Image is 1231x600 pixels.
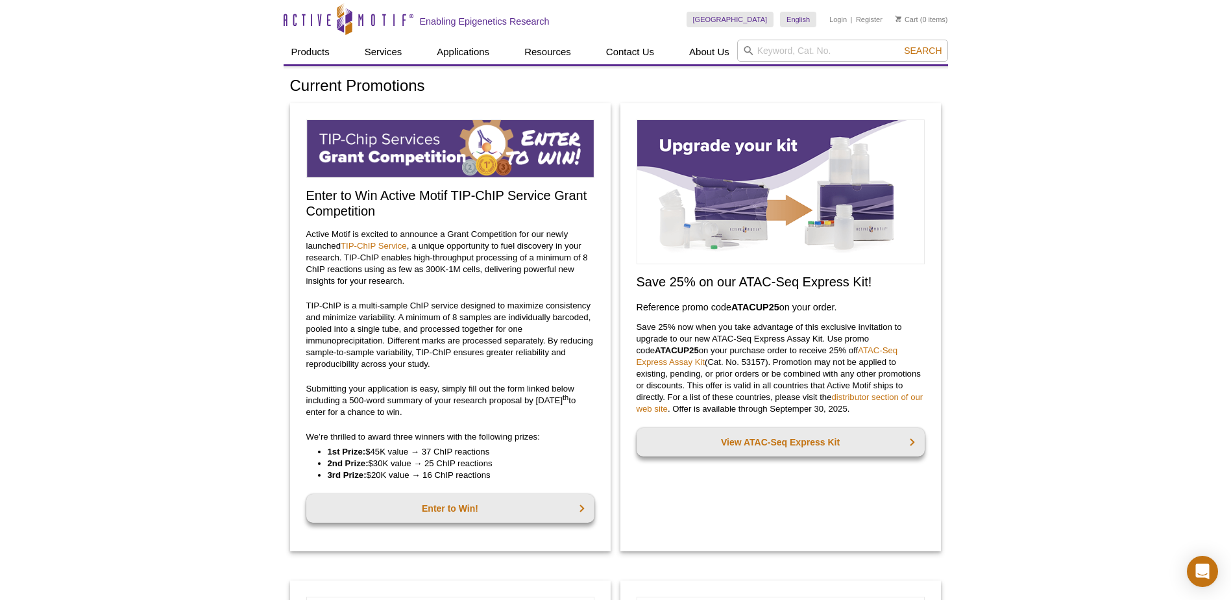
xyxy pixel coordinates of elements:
[306,383,594,418] p: Submitting your application is easy, simply fill out the form linked below including a 500-word s...
[637,299,925,315] h3: Reference promo code on your order.
[284,40,337,64] a: Products
[420,16,550,27] h2: Enabling Epigenetics Research
[563,393,568,401] sup: th
[341,241,407,251] a: TIP-ChIP Service
[306,300,594,370] p: TIP-ChIP is a multi-sample ChIP service designed to maximize consistency and minimize variability...
[637,428,925,456] a: View ATAC-Seq Express Kit
[328,458,581,469] li: $30K value → 25 ChIP reactions
[896,15,918,24] a: Cart
[328,470,367,480] strong: 3rd Prize:
[731,302,779,312] strong: ATACUP25
[306,494,594,523] a: Enter to Win!
[328,458,369,468] strong: 2nd Prize:
[290,77,942,96] h1: Current Promotions
[900,45,945,56] button: Search
[780,12,816,27] a: English
[306,119,594,178] img: TIP-ChIP Service Grant Competition
[357,40,410,64] a: Services
[737,40,948,62] input: Keyword, Cat. No.
[1187,556,1218,587] div: Open Intercom Messenger
[681,40,737,64] a: About Us
[306,431,594,443] p: We’re thrilled to award three winners with the following prizes:
[637,274,925,290] h2: Save 25% on our ATAC-Seq Express Kit!
[856,15,883,24] a: Register
[306,229,594,287] p: Active Motif is excited to announce a Grant Competition for our newly launched , a unique opportu...
[896,12,948,27] li: (0 items)
[637,119,925,264] img: Save on ATAC-Seq Express Assay Kit
[637,321,925,415] p: Save 25% now when you take advantage of this exclusive invitation to upgrade to our new ATAC-Seq ...
[851,12,853,27] li: |
[655,345,699,355] strong: ATACUP25
[306,188,594,219] h2: Enter to Win Active Motif TIP-ChIP Service Grant Competition
[328,446,581,458] li: $45K value → 37 ChIP reactions
[687,12,774,27] a: [GEOGRAPHIC_DATA]
[829,15,847,24] a: Login
[328,469,581,481] li: $20K value → 16 ChIP reactions
[896,16,901,22] img: Your Cart
[517,40,579,64] a: Resources
[429,40,497,64] a: Applications
[598,40,662,64] a: Contact Us
[328,447,366,456] strong: 1st Prize:
[904,45,942,56] span: Search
